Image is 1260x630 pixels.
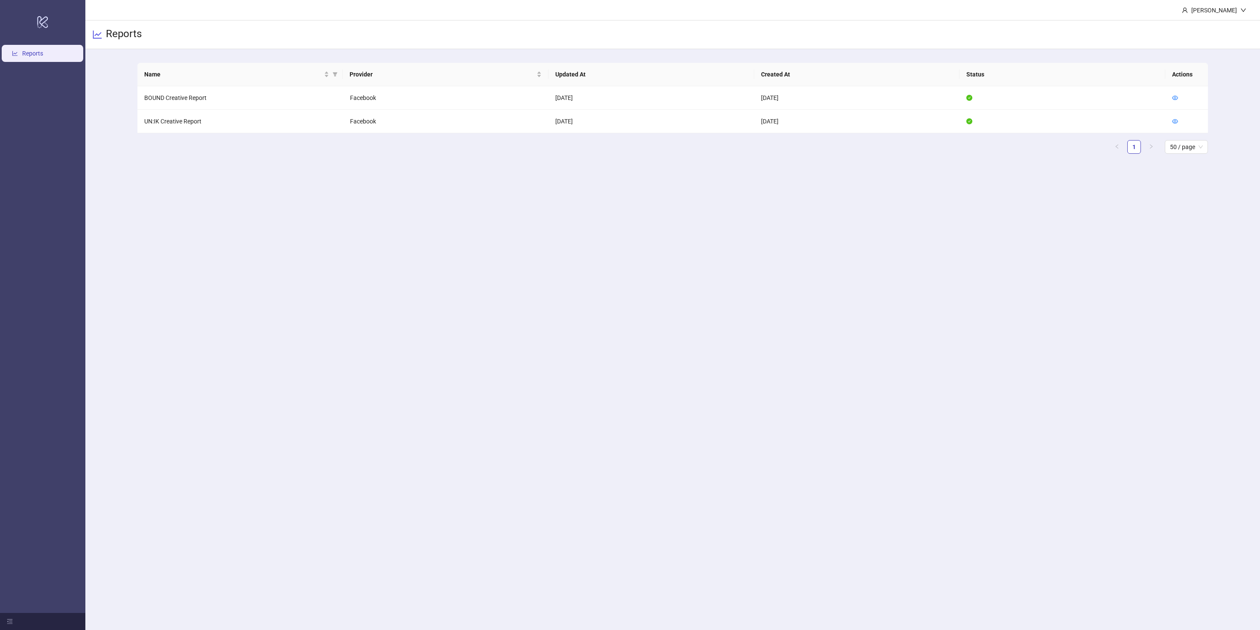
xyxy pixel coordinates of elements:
[1165,63,1208,86] th: Actions
[1188,6,1240,15] div: [PERSON_NAME]
[343,63,548,86] th: Provider
[960,63,1165,86] th: Status
[106,27,142,42] h3: Reports
[92,29,102,40] span: line-chart
[144,70,323,79] span: Name
[137,110,343,133] td: UN:IK Creative Report
[966,95,972,101] span: check-circle
[1110,140,1124,154] button: left
[548,63,754,86] th: Updated At
[1128,141,1140,153] a: 1
[1172,95,1178,101] span: eye
[548,110,754,133] td: [DATE]
[1182,7,1188,13] span: user
[1240,7,1246,13] span: down
[22,50,43,57] a: Reports
[548,86,754,110] td: [DATE]
[137,86,343,110] td: BOUND Creative Report
[343,110,549,133] td: Facebook
[331,68,339,81] span: filter
[1127,140,1141,154] li: 1
[1172,118,1178,124] span: eye
[137,63,343,86] th: Name
[343,86,549,110] td: Facebook
[1172,94,1178,101] a: eye
[1144,140,1158,154] button: right
[754,63,960,86] th: Created At
[1165,140,1208,154] div: Page Size
[1144,140,1158,154] li: Next Page
[1172,118,1178,125] a: eye
[1170,141,1203,153] span: 50 / page
[754,86,960,110] td: [DATE]
[350,70,535,79] span: Provider
[966,118,972,124] span: check-circle
[754,110,960,133] td: [DATE]
[1114,144,1120,149] span: left
[1149,144,1154,149] span: right
[7,618,13,624] span: menu-fold
[1110,140,1124,154] li: Previous Page
[332,72,338,77] span: filter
